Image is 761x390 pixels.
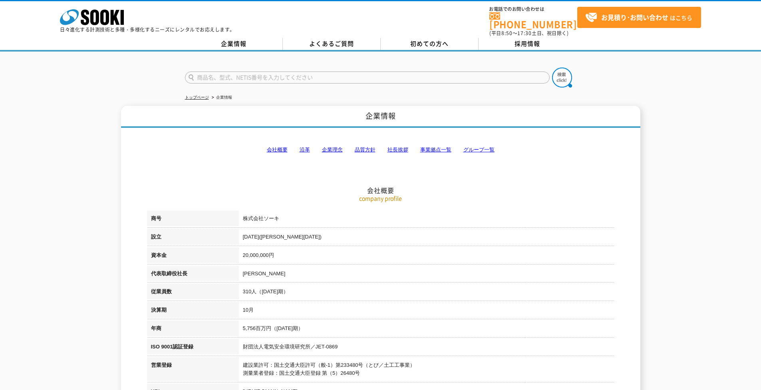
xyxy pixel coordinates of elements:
[239,357,614,384] td: 建設業許可：国土交通大臣許可（般-1）第233480号（とび／土工工事業） 測量業者登録：国土交通大臣登録 第（5）26480号
[322,147,343,153] a: 企業理念
[185,72,550,84] input: 商品名、型式、NETIS番号を入力してください
[463,147,495,153] a: グループ一覧
[239,229,614,247] td: [DATE]([PERSON_NAME][DATE])
[147,302,239,320] th: 決算期
[355,147,376,153] a: 品質方針
[601,12,668,22] strong: お見積り･お問い合わせ
[239,284,614,302] td: 310人（[DATE]期）
[147,229,239,247] th: 設立
[552,68,572,88] img: btn_search.png
[147,266,239,284] th: 代表取締役社長
[517,30,532,37] span: 17:30
[267,147,288,153] a: 会社概要
[577,7,701,28] a: お見積り･お問い合わせはこちら
[239,247,614,266] td: 20,000,000円
[147,247,239,266] th: 資本金
[239,302,614,320] td: 10月
[147,194,614,203] p: company profile
[501,30,513,37] span: 8:50
[185,95,209,99] a: トップページ
[185,38,283,50] a: 企業情報
[479,38,576,50] a: 採用情報
[147,211,239,229] th: 商号
[387,147,408,153] a: 社長挨拶
[410,39,449,48] span: 初めての方へ
[239,320,614,339] td: 5,756百万円（[DATE]期）
[283,38,381,50] a: よくあるご質問
[585,12,692,24] span: はこちら
[489,30,568,37] span: (平日 ～ 土日、祝日除く)
[147,339,239,357] th: ISO 9001認証登録
[121,106,640,128] h1: 企業情報
[60,27,235,32] p: 日々進化する計測技術と多種・多様化するニーズにレンタルでお応えします。
[147,357,239,384] th: 営業登録
[239,211,614,229] td: 株式会社ソーキ
[489,12,577,29] a: [PHONE_NUMBER]
[239,339,614,357] td: 財団法人電気安全環境研究所／JET-0869
[420,147,451,153] a: 事業拠点一覧
[239,266,614,284] td: [PERSON_NAME]
[147,320,239,339] th: 年商
[489,7,577,12] span: お電話でのお問い合わせは
[210,94,232,102] li: 企業情報
[147,106,614,195] h2: 会社概要
[300,147,310,153] a: 沿革
[147,284,239,302] th: 従業員数
[381,38,479,50] a: 初めての方へ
